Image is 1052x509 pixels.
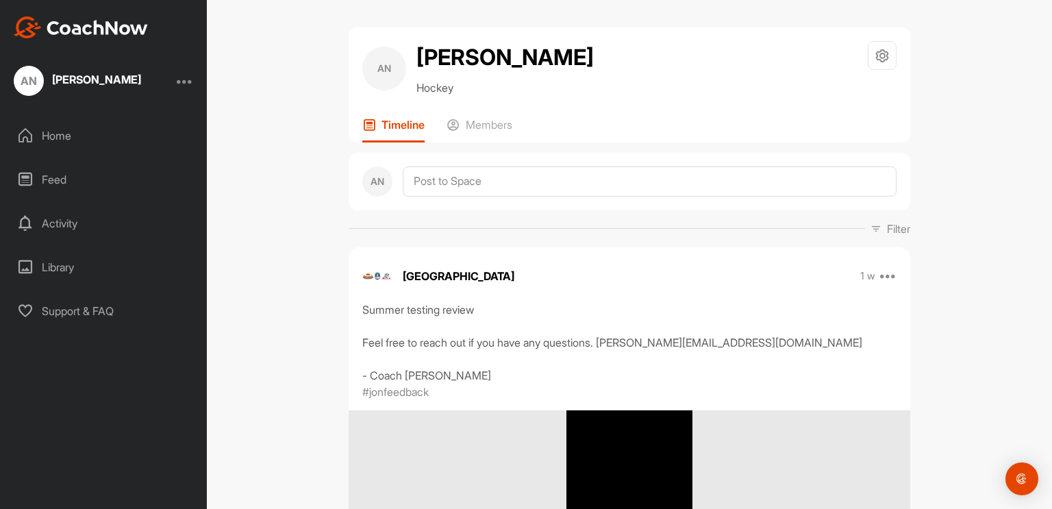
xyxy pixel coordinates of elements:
[362,166,392,197] div: AN
[362,47,406,90] div: AN
[416,41,594,74] h2: [PERSON_NAME]
[14,66,44,96] div: AN
[362,261,392,291] img: avatar
[8,162,201,197] div: Feed
[8,250,201,284] div: Library
[416,79,594,96] p: Hockey
[887,221,910,237] p: Filter
[8,294,201,328] div: Support & FAQ
[403,268,514,284] p: [GEOGRAPHIC_DATA]
[1005,462,1038,495] div: Open Intercom Messenger
[8,206,201,240] div: Activity
[362,384,429,400] p: #jonfeedback
[362,301,897,384] div: Summer testing review Feel free to reach out if you have any questions. [PERSON_NAME][EMAIL_ADDRE...
[52,74,141,85] div: [PERSON_NAME]
[860,269,875,283] p: 1 w
[8,119,201,153] div: Home
[466,118,512,132] p: Members
[381,118,425,132] p: Timeline
[14,16,148,38] img: CoachNow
